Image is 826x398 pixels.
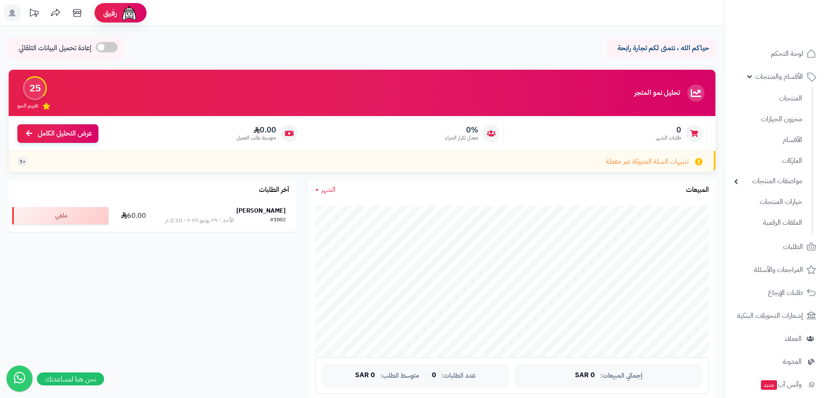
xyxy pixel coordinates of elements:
[103,8,117,18] span: رفيق
[236,134,276,142] span: متوسط طلب العميل
[634,89,680,97] h3: تحليل نمو المتجر
[23,4,45,24] a: تحديثات المنصة
[760,379,802,391] span: وآتس آب
[730,282,821,303] a: طلبات الإرجاع
[17,124,98,143] a: عرض التحليل الكامل
[755,71,803,83] span: الأقسام والمنتجات
[20,158,26,165] span: +1
[424,372,427,379] span: |
[321,184,336,195] span: الشهر
[730,43,821,64] a: لوحة التحكم
[730,305,821,326] a: إشعارات التحويلات البنكية
[656,134,681,142] span: طلبات الشهر
[730,110,806,129] a: مخزون الخيارات
[445,125,478,135] span: 0%
[785,333,802,345] span: العملاء
[730,131,806,149] a: الأقسام
[575,372,595,379] span: 0 SAR
[761,380,777,390] span: جديد
[730,259,821,280] a: المراجعات والأسئلة
[12,207,108,224] div: ملغي
[614,43,709,53] p: حياكم الله ، نتمنى لكم تجارة رابحة
[754,264,803,276] span: المراجعات والأسئلة
[730,172,806,191] a: مواصفات المنتجات
[445,134,478,142] span: معدل تكرار الشراء
[730,374,821,395] a: وآتس آبجديد
[270,216,286,225] div: #1002
[259,186,289,194] h3: آخر الطلبات
[771,48,803,60] span: لوحة التحكم
[19,43,91,53] span: إعادة تحميل البيانات التلقائي
[783,356,802,368] span: المدونة
[600,372,643,379] span: إجمالي المبيعات:
[767,6,818,25] img: logo-2.png
[730,328,821,349] a: العملاء
[112,200,155,232] td: 60.00
[355,372,375,379] span: 0 SAR
[768,287,803,299] span: طلبات الإرجاع
[737,310,803,322] span: إشعارات التحويلات البنكية
[380,372,419,379] span: متوسط الطلب:
[730,89,806,108] a: المنتجات
[730,152,806,170] a: الماركات
[315,185,336,195] a: الشهر
[17,102,38,110] span: تقييم النمو
[38,129,92,139] span: عرض التحليل الكامل
[236,206,286,215] strong: [PERSON_NAME]
[730,236,821,257] a: الطلبات
[165,216,234,225] div: الأحد - ٢٩ يونيو ٢٠٢٥ - 2:10 م
[121,4,138,22] img: ai-face.png
[686,186,709,194] h3: المبيعات
[656,125,681,135] span: 0
[783,241,803,253] span: الطلبات
[730,193,806,211] a: خيارات المنتجات
[730,214,806,232] a: الملفات الرقمية
[432,372,436,379] span: 0
[236,125,276,135] span: 0.00
[606,157,689,167] span: تنبيهات السلة المتروكة غير مفعلة
[730,351,821,372] a: المدونة
[441,372,476,379] span: عدد الطلبات:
